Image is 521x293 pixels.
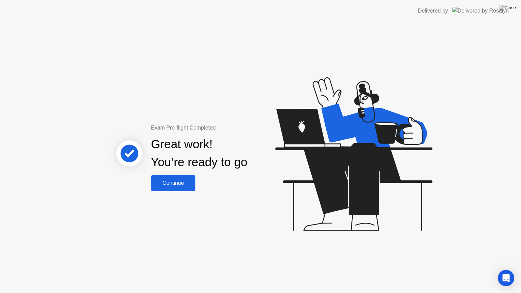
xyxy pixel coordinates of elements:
[151,175,195,191] button: Continue
[418,7,448,15] div: Delivered by
[151,135,247,171] div: Great work! You’re ready to go
[151,124,291,132] div: Exam Pre-flight Completed
[452,7,509,15] img: Delivered by Rosalyn
[498,270,514,286] div: Open Intercom Messenger
[499,5,516,11] img: Close
[153,180,193,186] div: Continue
